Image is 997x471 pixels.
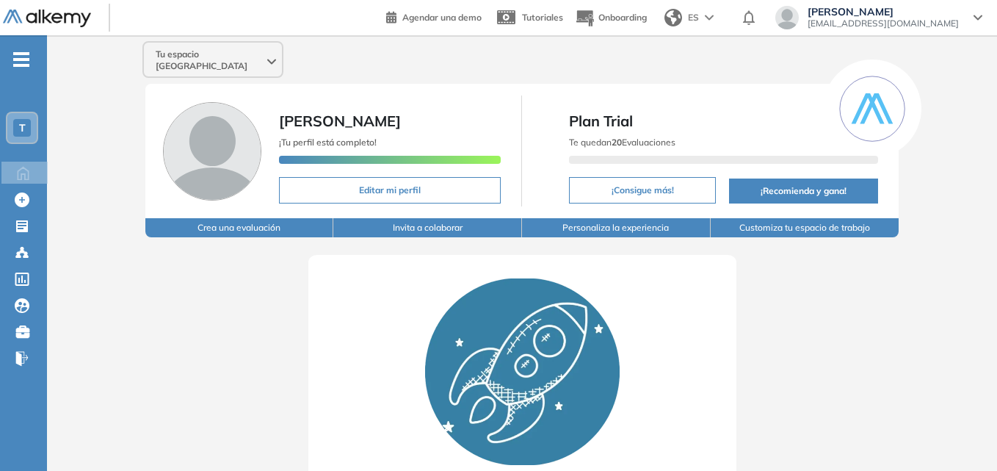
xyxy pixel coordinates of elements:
button: Customiza tu espacio de trabajo [711,218,899,237]
span: Onboarding [598,12,647,23]
button: Crea una evaluación [145,218,334,237]
span: [PERSON_NAME] [808,6,959,18]
img: world [664,9,682,26]
span: ¡Tu perfil está completo! [279,137,377,148]
button: ¡Recomienda y gana! [729,179,878,204]
span: Tu espacio [GEOGRAPHIC_DATA] [156,48,264,72]
a: Agendar una demo [386,7,482,25]
span: [PERSON_NAME] [279,112,401,130]
button: ¡Consigue más! [569,177,716,204]
button: Invita a colaborar [333,218,522,237]
span: Tutoriales [522,12,563,23]
span: T [19,122,26,134]
button: Personaliza la experiencia [522,218,711,237]
b: 20 [612,137,622,148]
img: Logo [3,10,91,28]
button: Editar mi perfil [279,177,501,204]
img: arrow [705,15,714,21]
i: - [13,58,29,61]
img: Foto de perfil [163,102,261,201]
div: Widget de chat [924,400,997,471]
span: ES [688,11,699,24]
span: Agendar una demo [402,12,482,23]
span: Plan Trial [569,110,878,132]
iframe: Chat Widget [924,400,997,471]
span: [EMAIL_ADDRESS][DOMAIN_NAME] [808,18,959,29]
img: Rocket [425,278,620,465]
span: Te quedan Evaluaciones [569,137,675,148]
button: Onboarding [575,2,647,34]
